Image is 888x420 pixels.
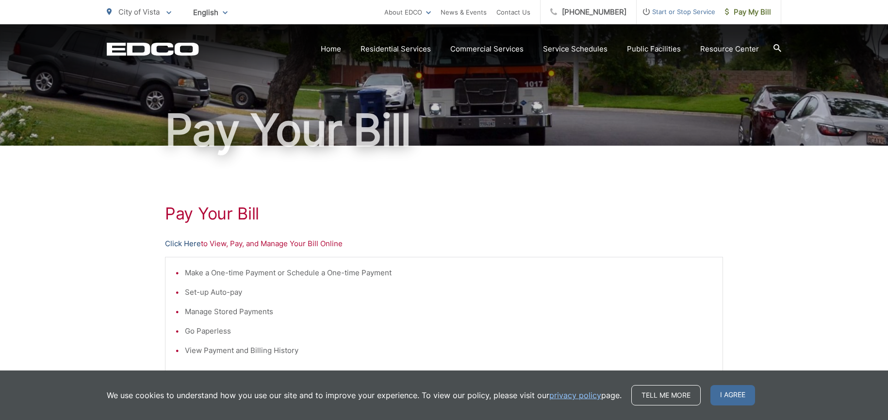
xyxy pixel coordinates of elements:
[725,6,771,18] span: Pay My Bill
[107,42,199,56] a: EDCD logo. Return to the homepage.
[185,345,713,356] li: View Payment and Billing History
[361,43,431,55] a: Residential Services
[107,106,781,154] h1: Pay Your Bill
[450,43,524,55] a: Commercial Services
[186,4,235,21] span: English
[441,6,487,18] a: News & Events
[710,385,755,405] span: I agree
[700,43,759,55] a: Resource Center
[165,204,723,223] h1: Pay Your Bill
[627,43,681,55] a: Public Facilities
[384,6,431,18] a: About EDCO
[321,43,341,55] a: Home
[185,325,713,337] li: Go Paperless
[165,238,723,250] p: to View, Pay, and Manage Your Bill Online
[543,43,608,55] a: Service Schedules
[185,267,713,279] li: Make a One-time Payment or Schedule a One-time Payment
[107,389,622,401] p: We use cookies to understand how you use our site and to improve your experience. To view our pol...
[165,238,201,250] a: Click Here
[118,7,160,17] span: City of Vista
[496,6,530,18] a: Contact Us
[185,286,713,298] li: Set-up Auto-pay
[185,306,713,318] li: Manage Stored Payments
[549,389,601,401] a: privacy policy
[631,385,701,405] a: Tell me more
